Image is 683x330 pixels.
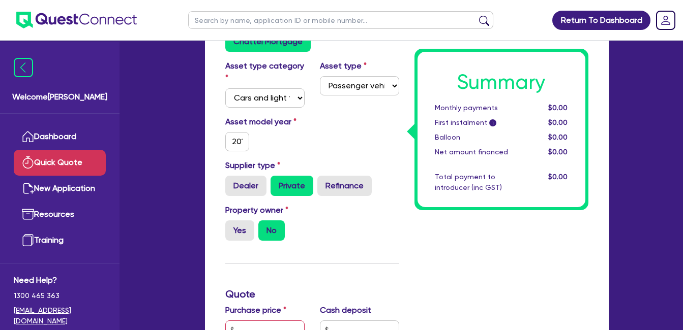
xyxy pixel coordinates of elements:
[14,176,106,202] a: New Application
[22,156,34,169] img: quick-quote
[435,70,568,94] h1: Summary
[548,118,568,126] span: $0.00
[225,176,266,196] label: Dealer
[320,60,367,72] label: Asset type
[22,208,34,220] img: resources
[489,120,496,127] span: i
[225,304,286,316] label: Purchase price
[16,12,137,28] img: quest-connect-logo-blue
[14,58,33,77] img: icon-menu-close
[14,305,106,326] a: [EMAIL_ADDRESS][DOMAIN_NAME]
[548,148,568,156] span: $0.00
[548,104,568,112] span: $0.00
[271,176,313,196] label: Private
[188,11,493,29] input: Search by name, application ID or mobile number...
[12,91,107,103] span: Welcome [PERSON_NAME]
[14,290,106,301] span: 1300 465 363
[225,220,254,241] label: Yes
[427,103,526,113] div: Monthly payments
[14,227,106,253] a: Training
[427,147,526,157] div: Net amount financed
[14,124,106,150] a: Dashboard
[225,60,305,84] label: Asset type category
[548,133,568,141] span: $0.00
[22,182,34,194] img: new-application
[427,172,526,193] div: Total payment to introducer (inc GST)
[427,132,526,143] div: Balloon
[14,150,106,176] a: Quick Quote
[225,31,311,52] label: Chattel Mortgage
[258,220,285,241] label: No
[317,176,372,196] label: Refinance
[320,304,371,316] label: Cash deposit
[22,234,34,246] img: training
[14,274,106,286] span: Need Help?
[427,117,526,128] div: First instalment
[548,173,568,181] span: $0.00
[225,288,399,300] h3: Quote
[225,159,280,172] label: Supplier type
[218,116,312,128] label: Asset model year
[225,204,288,216] label: Property owner
[552,11,650,30] a: Return To Dashboard
[14,202,106,227] a: Resources
[652,7,679,34] a: Dropdown toggle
